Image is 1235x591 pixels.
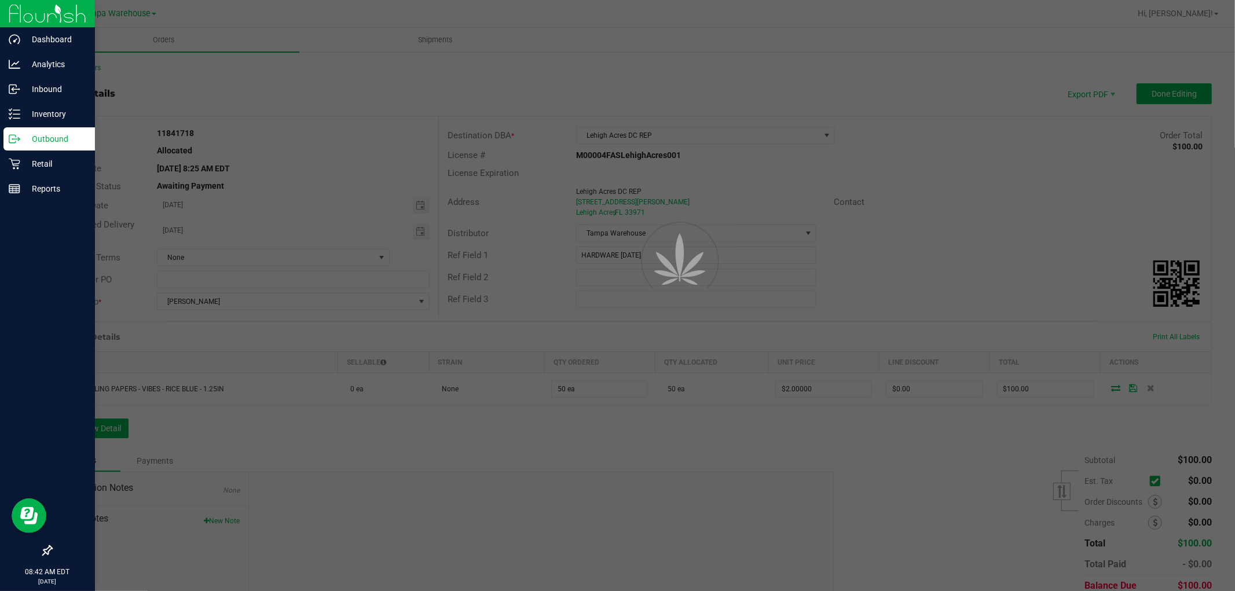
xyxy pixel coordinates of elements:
[5,577,90,586] p: [DATE]
[20,182,90,196] p: Reports
[9,108,20,120] inline-svg: Inventory
[9,83,20,95] inline-svg: Inbound
[9,183,20,194] inline-svg: Reports
[5,567,90,577] p: 08:42 AM EDT
[9,58,20,70] inline-svg: Analytics
[20,107,90,121] p: Inventory
[20,157,90,171] p: Retail
[20,32,90,46] p: Dashboard
[20,132,90,146] p: Outbound
[9,158,20,170] inline-svg: Retail
[9,34,20,45] inline-svg: Dashboard
[20,82,90,96] p: Inbound
[9,133,20,145] inline-svg: Outbound
[20,57,90,71] p: Analytics
[12,498,46,533] iframe: Resource center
